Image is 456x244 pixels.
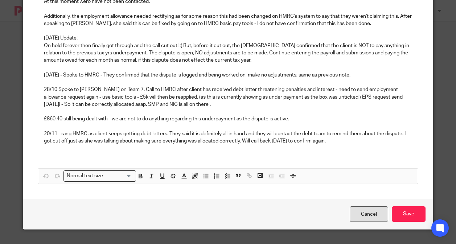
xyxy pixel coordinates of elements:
[63,170,136,182] div: Search for option
[44,71,412,79] p: [DATE] - Spoke to HMRC - They confirmed that the dispute is logged and being worked on, make no a...
[44,115,412,123] p: £860.40 still being dealt with - we are not to do anything regarding this underpayment as the dis...
[44,34,412,42] p: [DATE] Update:
[44,86,412,108] p: 28/10 Spoke to [PERSON_NAME] on Team 7. Call to HMRC after client has received debt letter threat...
[65,172,105,180] span: Normal text size
[44,130,412,145] p: 20/11 - rang HMRC as client keeps getting debt letters. They said it is definitely all in hand an...
[106,172,132,180] input: Search for option
[392,206,426,222] input: Save
[44,42,412,64] p: On hold forever then finally got through and the call cut out! :( But, before it cut out, the [DE...
[350,206,388,222] a: Cancel
[44,13,412,28] p: Additionally, the employment allowance needed rectifying as for some reason this had been changed...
